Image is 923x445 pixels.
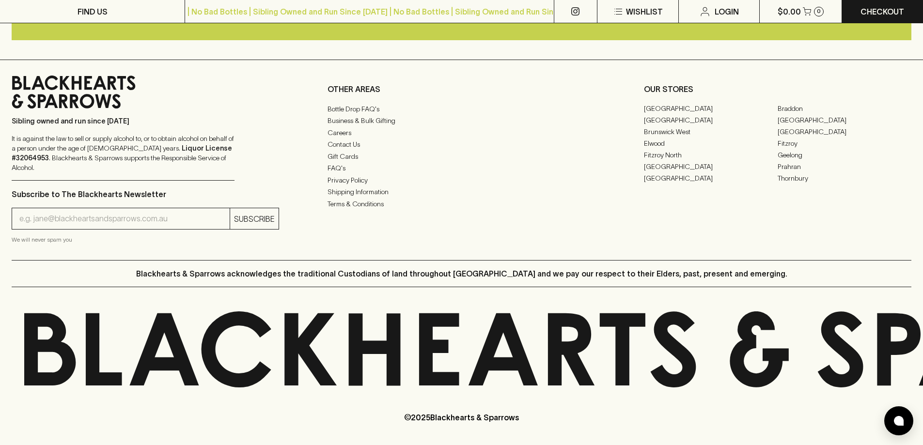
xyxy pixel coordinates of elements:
p: OTHER AREAS [328,83,595,95]
p: FIND US [78,6,108,17]
p: We will never spam you [12,235,279,245]
p: It is against the law to sell or supply alcohol to, or to obtain alcohol on behalf of a person un... [12,134,235,172]
p: Subscribe to The Blackhearts Newsletter [12,188,279,200]
p: OUR STORES [644,83,911,95]
a: Prahran [778,161,911,172]
p: Checkout [860,6,904,17]
a: Terms & Conditions [328,198,595,210]
a: Thornbury [778,172,911,184]
img: bubble-icon [894,416,904,426]
a: Geelong [778,149,911,161]
a: [GEOGRAPHIC_DATA] [644,161,778,172]
p: Wishlist [626,6,663,17]
a: Bottle Drop FAQ's [328,103,595,115]
a: [GEOGRAPHIC_DATA] [644,114,778,126]
a: Privacy Policy [328,174,595,186]
a: [GEOGRAPHIC_DATA] [644,103,778,114]
a: Fitzroy North [644,149,778,161]
a: [GEOGRAPHIC_DATA] [778,114,911,126]
a: Contact Us [328,138,595,150]
p: Login [715,6,739,17]
p: $0.00 [778,6,801,17]
button: SUBSCRIBE [230,208,279,229]
p: Blackhearts & Sparrows acknowledges the traditional Custodians of land throughout [GEOGRAPHIC_DAT... [136,268,787,279]
a: Elwood [644,138,778,149]
a: Shipping Information [328,186,595,198]
a: FAQ's [328,162,595,174]
p: Sibling owned and run since [DATE] [12,116,235,126]
a: [GEOGRAPHIC_DATA] [778,126,911,138]
a: Brunswick West [644,126,778,138]
p: 0 [817,9,821,14]
a: Business & Bulk Gifting [328,115,595,126]
a: Careers [328,127,595,138]
a: Braddon [778,103,911,114]
input: e.g. jane@blackheartsandsparrows.com.au [19,211,230,227]
a: [GEOGRAPHIC_DATA] [644,172,778,184]
p: SUBSCRIBE [234,213,275,225]
a: Fitzroy [778,138,911,149]
a: Gift Cards [328,151,595,162]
